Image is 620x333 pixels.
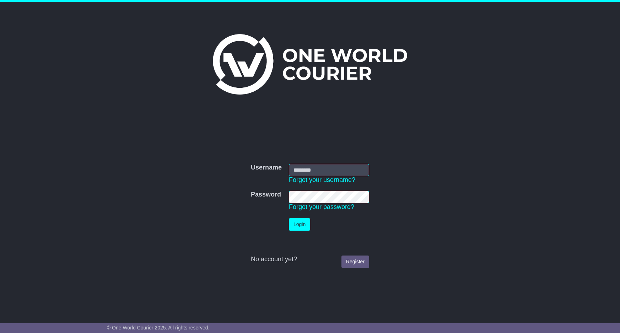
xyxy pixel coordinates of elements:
a: Forgot your password? [289,203,354,210]
span: © One World Courier 2025. All rights reserved. [107,325,210,331]
a: Forgot your username? [289,176,355,183]
img: One World [213,34,407,95]
label: Password [251,191,281,199]
div: No account yet? [251,256,369,263]
button: Login [289,218,310,231]
label: Username [251,164,282,172]
a: Register [341,256,369,268]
